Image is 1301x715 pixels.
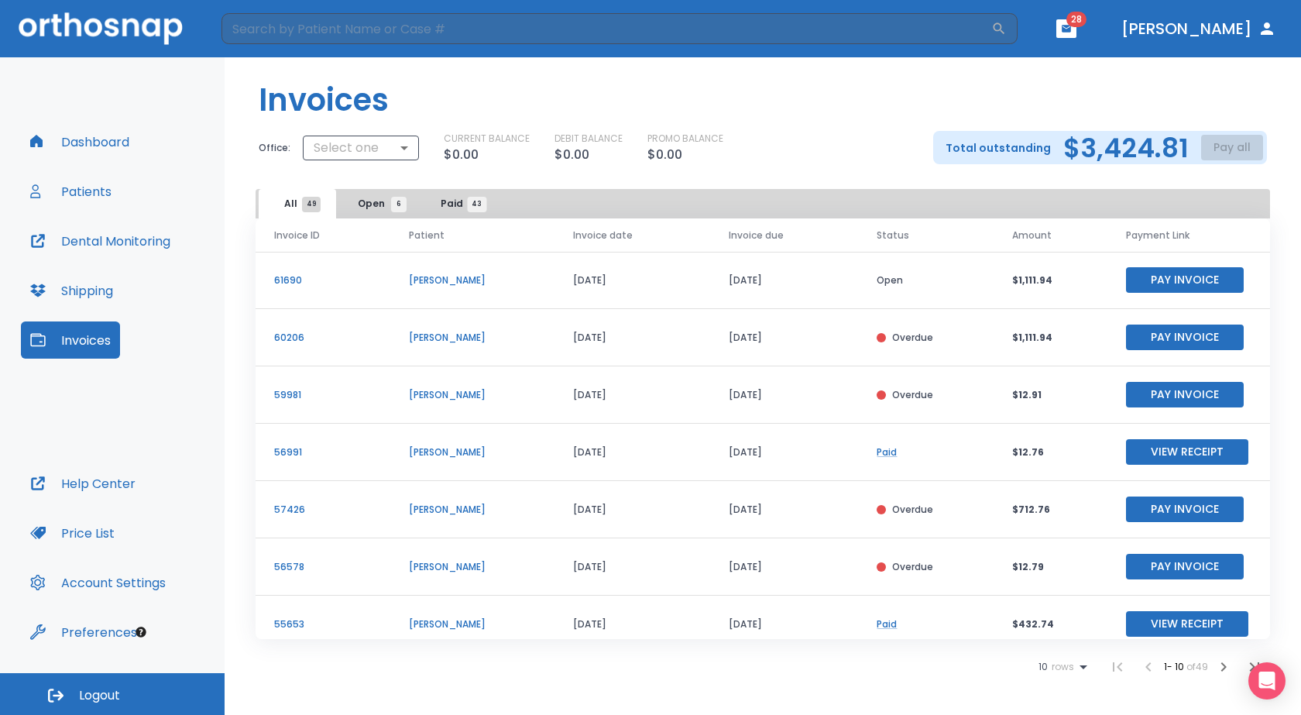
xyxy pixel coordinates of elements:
[274,560,372,574] p: 56578
[1012,273,1089,287] p: $1,111.94
[274,273,372,287] p: 61690
[1126,382,1244,407] button: Pay Invoice
[1063,136,1189,160] h2: $3,424.81
[21,123,139,160] button: Dashboard
[1048,662,1074,672] span: rows
[892,560,933,574] p: Overdue
[710,366,859,424] td: [DATE]
[858,252,993,309] td: Open
[554,309,709,366] td: [DATE]
[302,197,321,212] span: 49
[1012,445,1089,459] p: $12.76
[409,331,536,345] p: [PERSON_NAME]
[274,331,372,345] p: 60206
[710,538,859,596] td: [DATE]
[134,625,148,639] div: Tooltip anchor
[21,564,175,601] button: Account Settings
[1126,387,1244,400] a: Pay Invoice
[259,77,389,123] h1: Invoices
[1126,502,1244,515] a: Pay Invoice
[710,481,859,538] td: [DATE]
[21,614,146,651] button: Preferences
[710,424,859,481] td: [DATE]
[358,197,399,211] span: Open
[21,465,145,502] button: Help Center
[877,229,909,242] span: Status
[274,445,372,459] p: 56991
[409,560,536,574] p: [PERSON_NAME]
[19,12,183,44] img: Orthosnap
[1186,660,1208,673] span: of 49
[409,229,445,242] span: Patient
[21,173,121,210] button: Patients
[1126,559,1244,572] a: Pay Invoice
[892,503,933,517] p: Overdue
[1012,503,1089,517] p: $712.76
[554,132,623,146] p: DEBIT BALANCE
[21,272,122,309] button: Shipping
[1248,662,1286,700] div: Open Intercom Messenger
[554,146,589,164] p: $0.00
[1115,15,1282,43] button: [PERSON_NAME]
[303,132,419,163] div: Select one
[710,596,859,653] td: [DATE]
[1012,560,1089,574] p: $12.79
[1126,330,1244,343] a: Pay Invoice
[274,229,320,242] span: Invoice ID
[409,617,536,631] p: [PERSON_NAME]
[409,388,536,402] p: [PERSON_NAME]
[1012,617,1089,631] p: $432.74
[444,132,530,146] p: CURRENT BALANCE
[877,617,897,631] a: Paid
[946,139,1051,157] p: Total outstanding
[710,252,859,309] td: [DATE]
[573,229,633,242] span: Invoice date
[21,321,120,359] button: Invoices
[554,366,709,424] td: [DATE]
[1164,660,1186,673] span: 1 - 10
[1012,388,1089,402] p: $12.91
[647,146,682,164] p: $0.00
[1126,325,1244,350] button: Pay Invoice
[554,424,709,481] td: [DATE]
[259,189,500,218] div: tabs
[892,388,933,402] p: Overdue
[21,514,124,552] button: Price List
[1066,12,1086,27] span: 28
[1126,267,1244,293] button: Pay Invoice
[892,331,933,345] p: Overdue
[1126,554,1244,579] button: Pay Invoice
[877,445,897,459] a: Paid
[554,252,709,309] td: [DATE]
[1038,662,1048,672] span: 10
[467,197,486,212] span: 43
[1126,273,1244,286] a: Pay Invoice
[259,141,290,155] p: Office:
[409,445,536,459] p: [PERSON_NAME]
[554,538,709,596] td: [DATE]
[1126,229,1189,242] span: Payment Link
[284,197,311,211] span: All
[1126,445,1248,458] a: View Receipt
[1126,497,1244,522] button: Pay Invoice
[391,197,407,212] span: 6
[21,222,180,260] button: Dental Monitoring
[409,503,536,517] p: [PERSON_NAME]
[554,596,709,653] td: [DATE]
[1012,229,1052,242] span: Amount
[554,481,709,538] td: [DATE]
[441,197,477,211] span: Paid
[647,132,723,146] p: PROMO BALANCE
[1126,611,1248,637] button: View Receipt
[1012,331,1089,345] p: $1,111.94
[1126,617,1248,630] a: View Receipt
[710,309,859,366] td: [DATE]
